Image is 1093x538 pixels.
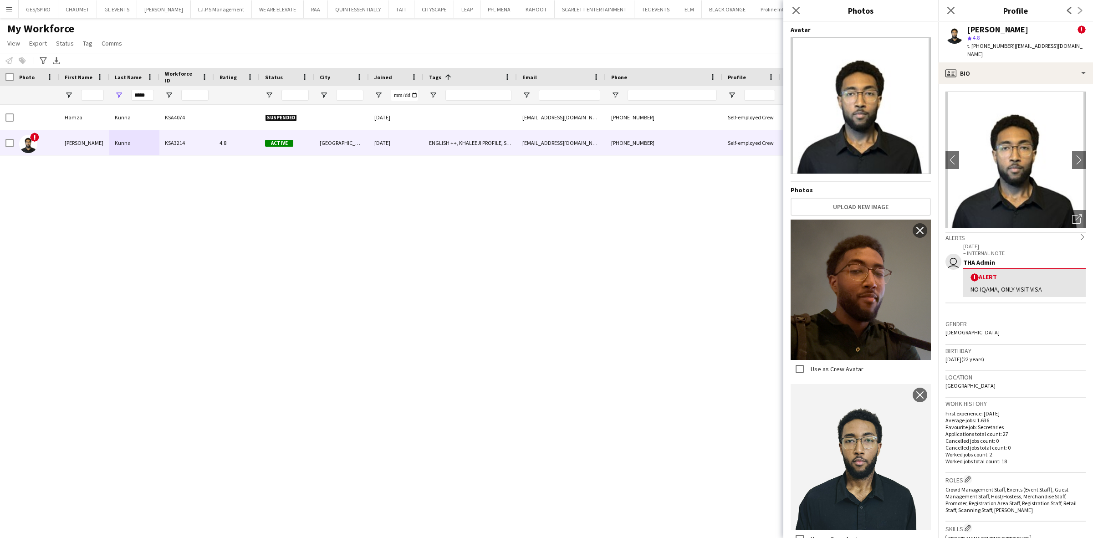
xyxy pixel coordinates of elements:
[611,74,627,81] span: Phone
[938,5,1093,16] h3: Profile
[454,0,480,18] button: LEAP
[539,90,600,101] input: Email Filter Input
[791,37,931,174] img: Crew avatar
[945,329,1000,336] span: [DEMOGRAPHIC_DATA]
[791,198,931,216] button: Upload new image
[945,382,996,389] span: [GEOGRAPHIC_DATA]
[945,523,1086,533] h3: Skills
[744,90,775,101] input: Profile Filter Input
[391,90,418,101] input: Joined Filter Input
[314,130,369,155] div: [GEOGRAPHIC_DATA]
[369,105,424,130] div: [DATE]
[634,0,677,18] button: TEC EVENTS
[320,91,328,99] button: Open Filter Menu
[51,55,62,66] app-action-btn: Export XLSX
[1067,210,1086,228] div: Open photos pop-in
[967,42,1015,49] span: t. [PHONE_NUMBER]
[945,444,1086,451] p: Cancelled jobs total count: 0
[702,0,753,18] button: BLACK ORANGE
[791,220,931,360] img: Crew photo 948973
[945,400,1086,408] h3: Work history
[414,0,454,18] button: CITYSCAPE
[945,475,1086,484] h3: Roles
[59,105,109,130] div: Hamza
[945,417,1086,424] p: Average jobs: 1.636
[19,135,37,153] img: Abdelrahman Kunna
[517,105,606,130] div: [EMAIL_ADDRESS][DOMAIN_NAME]
[677,0,702,18] button: ELM
[781,130,819,155] div: 22
[945,430,1086,437] p: Applications total count: 27
[52,37,77,49] a: Status
[429,74,441,81] span: Tags
[945,486,1077,513] span: Crowd Management Staff, Events (Event Staff), Guest Management Staff, Host/Hostess, Merchandise S...
[252,0,304,18] button: WE ARE ELEVATE
[429,91,437,99] button: Open Filter Menu
[4,37,24,49] a: View
[369,130,424,155] div: [DATE]
[967,42,1083,57] span: | [EMAIL_ADDRESS][DOMAIN_NAME]
[79,37,96,49] a: Tag
[7,39,20,47] span: View
[791,384,931,530] img: Crew photo 948970
[517,130,606,155] div: [EMAIL_ADDRESS][DOMAIN_NAME]
[480,0,518,18] button: PFL MENA
[191,0,252,18] button: L.I.P.S Management
[970,273,979,282] span: !
[109,130,159,155] div: Kunna
[722,130,781,155] div: Self-employed Crew
[19,74,35,81] span: Photo
[945,232,1086,242] div: Alerts
[963,250,1086,256] p: – INTERNAL NOTE
[159,130,214,155] div: KSA3214
[728,74,746,81] span: Profile
[320,74,330,81] span: City
[374,74,392,81] span: Joined
[29,39,47,47] span: Export
[945,410,1086,417] p: First experience: [DATE]
[611,91,619,99] button: Open Filter Menu
[265,140,293,147] span: Active
[109,105,159,130] div: Kunna
[304,0,328,18] button: RAA
[424,130,517,155] div: ENGLISH ++, KHALEEJI PROFILE, SPANISH SPEAKER, TOP HOST/HOSTESS, TOP PROMOTER, TOP [PERSON_NAME]
[98,37,126,49] a: Comms
[522,74,537,81] span: Email
[967,26,1028,34] div: [PERSON_NAME]
[783,5,938,16] h3: Photos
[265,114,297,121] span: Suspended
[518,0,555,18] button: KAHOOT
[945,92,1086,228] img: Crew avatar or photo
[753,0,818,18] button: Proline Interntational
[970,273,1078,282] div: Alert
[945,373,1086,381] h3: Location
[7,22,74,36] span: My Workforce
[628,90,717,101] input: Phone Filter Input
[791,186,931,194] h4: Photos
[945,356,984,363] span: [DATE] (22 years)
[220,74,237,81] span: Rating
[328,0,388,18] button: QUINTESSENTIALLY
[214,130,260,155] div: 4.8
[522,91,531,99] button: Open Filter Menu
[159,105,214,130] div: KSA4074
[809,365,863,373] label: Use as Crew Avatar
[938,62,1093,84] div: Bio
[963,243,1086,250] p: [DATE]
[555,0,634,18] button: SCARLETT ENTERTAINMENT
[388,0,414,18] button: TAIT
[945,437,1086,444] p: Cancelled jobs count: 0
[945,347,1086,355] h3: Birthday
[165,70,198,84] span: Workforce ID
[722,105,781,130] div: Self-employed Crew
[945,424,1086,430] p: Favourite job: Secretaries
[1078,26,1086,34] span: !
[963,258,1086,266] div: THA Admin
[115,74,142,81] span: Last Name
[606,130,722,155] div: [PHONE_NUMBER]
[30,133,39,142] span: !
[265,91,273,99] button: Open Filter Menu
[102,39,122,47] span: Comms
[59,130,109,155] div: [PERSON_NAME]
[728,91,736,99] button: Open Filter Menu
